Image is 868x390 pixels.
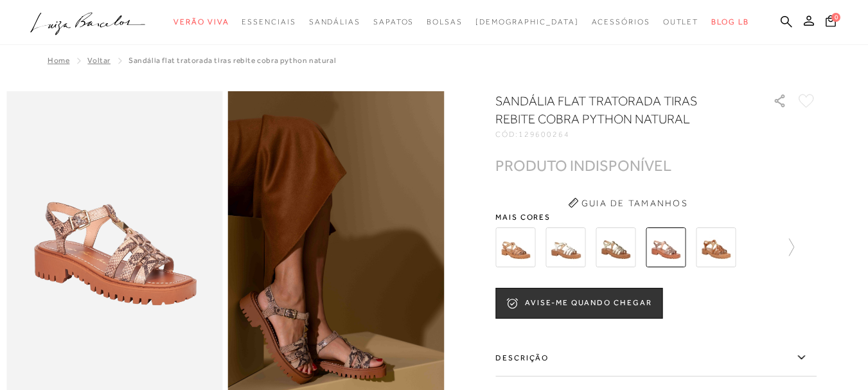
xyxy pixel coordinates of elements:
[495,159,671,172] div: PRODUTO INDISPONÍVEL
[495,92,736,128] h1: SANDÁLIA FLAT TRATORADA TIRAS REBITE COBRA PYTHON NATURAL
[427,10,463,34] a: noSubCategoriesText
[373,10,414,34] a: noSubCategoriesText
[495,339,817,377] label: Descrição
[711,10,748,34] a: BLOG LB
[495,130,752,138] div: CÓD:
[48,56,69,65] a: Home
[495,227,535,267] img: SANDÁLIA FLAT TRATORADA REBITE CENTRAL CARAMELO
[592,17,650,26] span: Acessórios
[563,193,692,213] button: Guia de Tamanhos
[822,14,840,31] button: 0
[475,10,579,34] a: noSubCategoriesText
[475,17,579,26] span: [DEMOGRAPHIC_DATA]
[831,13,840,22] span: 0
[309,17,360,26] span: Sandálias
[592,10,650,34] a: noSubCategoriesText
[87,56,111,65] a: Voltar
[242,17,296,26] span: Essenciais
[663,17,699,26] span: Outlet
[173,17,229,26] span: Verão Viva
[495,288,662,319] button: AVISE-ME QUANDO CHEGAR
[495,213,817,221] span: Mais cores
[427,17,463,26] span: Bolsas
[128,56,336,65] span: SANDÁLIA FLAT TRATORADA TIRAS REBITE COBRA PYTHON NATURAL
[518,130,570,139] span: 129600264
[173,10,229,34] a: noSubCategoriesText
[711,17,748,26] span: BLOG LB
[545,227,585,267] img: SANDÁLIA FLAT TRATORADA REBITE CENTRAL OFF WHITE
[596,227,635,267] img: SANDÁLIA FLAT TRATORADA TIRAS REBITE COBRA METALIZADA DOURADA
[696,227,736,267] img: SANDÁLIA FLAT TRATORADA TIRAS REBITE CROCO CARAMELO
[309,10,360,34] a: noSubCategoriesText
[663,10,699,34] a: noSubCategoriesText
[646,227,686,267] img: SANDÁLIA FLAT TRATORADA TIRAS REBITE COBRA PYTHON NATURAL
[373,17,414,26] span: Sapatos
[242,10,296,34] a: noSubCategoriesText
